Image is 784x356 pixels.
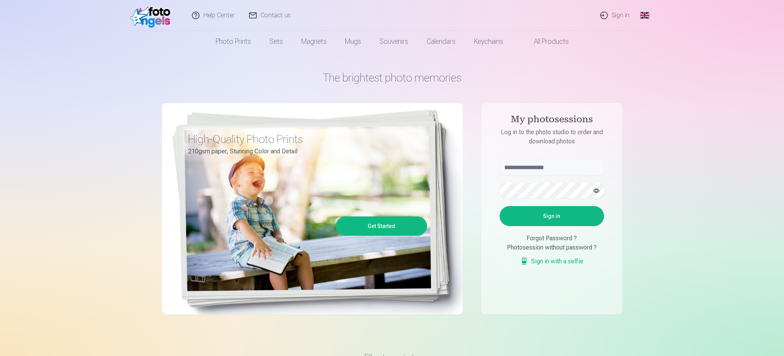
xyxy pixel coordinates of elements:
button: Sign in [500,206,604,226]
img: /fa1 [130,3,175,28]
div: Forgot Password ? [500,234,604,243]
h3: High-Quality Photo Prints [188,132,421,146]
a: Keychains [465,31,512,52]
div: Photosession without password ? [500,243,604,252]
a: Sign in with a selfie [520,257,583,266]
a: Calendars [418,31,465,52]
a: Sets [260,31,292,52]
h1: The brightest photo memories [162,71,622,85]
a: Photo prints [206,31,260,52]
a: Magnets [292,31,336,52]
p: 210gsm paper, Stunning Color and Detail [188,146,421,157]
a: All products [512,31,578,52]
a: Souvenirs [370,31,418,52]
p: Log in to the photo studio to order and download photos [492,128,612,146]
h4: My photosessions [492,114,612,128]
a: Get Started [337,218,426,235]
a: Mugs [336,31,370,52]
